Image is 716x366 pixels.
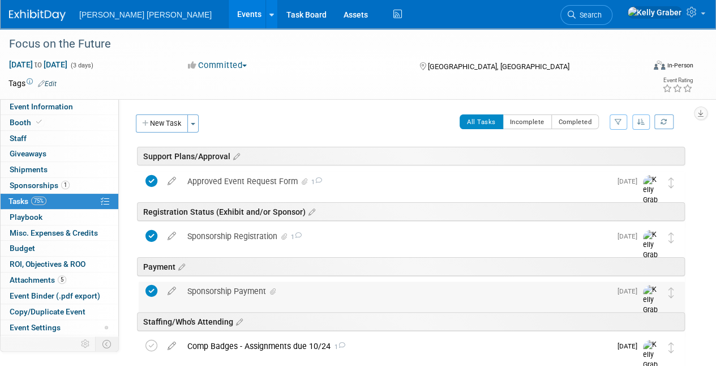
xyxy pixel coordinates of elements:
[10,165,48,174] span: Shipments
[10,102,73,111] span: Event Information
[1,194,118,209] a: Tasks75%
[162,341,182,351] a: edit
[96,337,119,351] td: Toggle Event Tabs
[137,257,685,276] div: Payment
[182,337,611,356] div: Comp Badges - Assignments due 10/24
[310,178,322,186] span: 1
[1,115,118,130] a: Booth
[162,176,182,186] a: edit
[9,10,66,21] img: ExhibitDay
[76,337,96,351] td: Personalize Event Tab Strip
[137,312,685,331] div: Staffing/Who's Attending
[10,291,100,300] span: Event Binder (.pdf export)
[10,275,66,284] span: Attachments
[1,146,118,161] a: Giveaways
[1,99,118,114] a: Event Information
[460,114,503,129] button: All Tasks
[1,257,118,272] a: ROI, Objectives & ROO
[36,119,42,125] i: Booth reservation complete
[137,202,685,221] div: Registration Status (Exhibit and/or Sponsor)
[10,228,98,237] span: Misc. Expenses & Credits
[654,114,674,129] a: Refresh
[1,288,118,304] a: Event Binder (.pdf export)
[10,323,61,332] span: Event Settings
[10,134,27,143] span: Staff
[1,162,118,177] a: Shipments
[162,286,182,296] a: edit
[662,78,693,83] div: Event Rating
[79,10,212,19] span: [PERSON_NAME] [PERSON_NAME]
[10,259,85,269] span: ROI, Objectives & ROO
[551,114,599,129] button: Completed
[618,342,643,350] span: [DATE]
[576,11,602,19] span: Search
[618,177,643,185] span: [DATE]
[10,181,70,190] span: Sponsorships
[1,210,118,225] a: Playbook
[618,232,643,240] span: [DATE]
[1,304,118,320] a: Copy/Duplicate Event
[70,62,93,69] span: (3 days)
[182,227,611,246] div: Sponsorship Registration
[618,287,643,295] span: [DATE]
[668,177,674,188] i: Move task
[627,6,682,19] img: Kelly Graber
[8,78,57,89] td: Tags
[38,80,57,88] a: Edit
[5,34,635,54] div: Focus on the Future
[10,307,85,316] span: Copy/Duplicate Event
[137,147,685,165] div: Support Plans/Approval
[306,206,315,217] a: Edit sections
[10,118,44,127] span: Booth
[668,232,674,243] i: Move task
[289,233,302,241] span: 1
[184,59,251,71] button: Committed
[654,61,665,70] img: Format-Inperson.png
[233,316,243,327] a: Edit sections
[1,320,118,335] a: Event Settings
[182,172,611,191] div: Approved Event Request Form
[8,59,68,70] span: [DATE] [DATE]
[58,275,66,284] span: 5
[503,114,552,129] button: Incomplete
[105,326,108,329] span: Modified Layout
[61,181,70,189] span: 1
[162,231,182,241] a: edit
[230,150,240,161] a: Edit sections
[31,197,46,205] span: 75%
[668,342,674,353] i: Move task
[136,114,188,133] button: New Task
[427,62,569,71] span: [GEOGRAPHIC_DATA], [GEOGRAPHIC_DATA]
[593,59,693,76] div: Event Format
[1,131,118,146] a: Staff
[1,225,118,241] a: Misc. Expenses & Credits
[33,60,44,69] span: to
[10,149,46,158] span: Giveaways
[182,282,611,301] div: Sponsorship Payment
[1,241,118,256] a: Budget
[643,230,660,270] img: Kelly Graber
[668,287,674,298] i: Move task
[560,5,612,25] a: Search
[1,273,118,288] a: Attachments5
[8,197,46,206] span: Tasks
[10,244,35,253] span: Budget
[643,175,660,215] img: Kelly Graber
[667,61,693,70] div: In-Person
[10,212,42,222] span: Playbook
[331,343,345,351] span: 1
[643,285,660,325] img: Kelly Graber
[1,178,118,193] a: Sponsorships1
[175,261,185,272] a: Edit sections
